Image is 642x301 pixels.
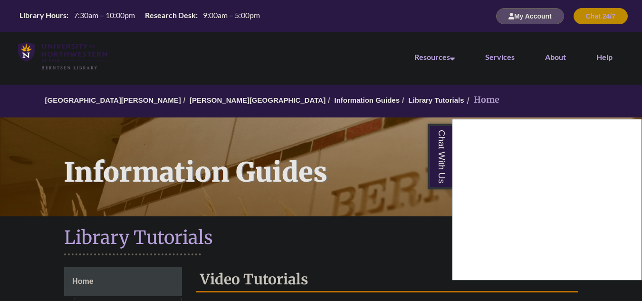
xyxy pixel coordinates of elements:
a: Resources [414,52,455,61]
a: About [545,52,566,61]
a: Chat With Us [428,124,452,189]
div: Chat With Us [452,119,642,281]
a: Services [485,52,515,61]
iframe: Chat Widget [452,119,642,280]
img: UNWSP Library Logo [18,42,107,70]
a: Help [596,52,613,61]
